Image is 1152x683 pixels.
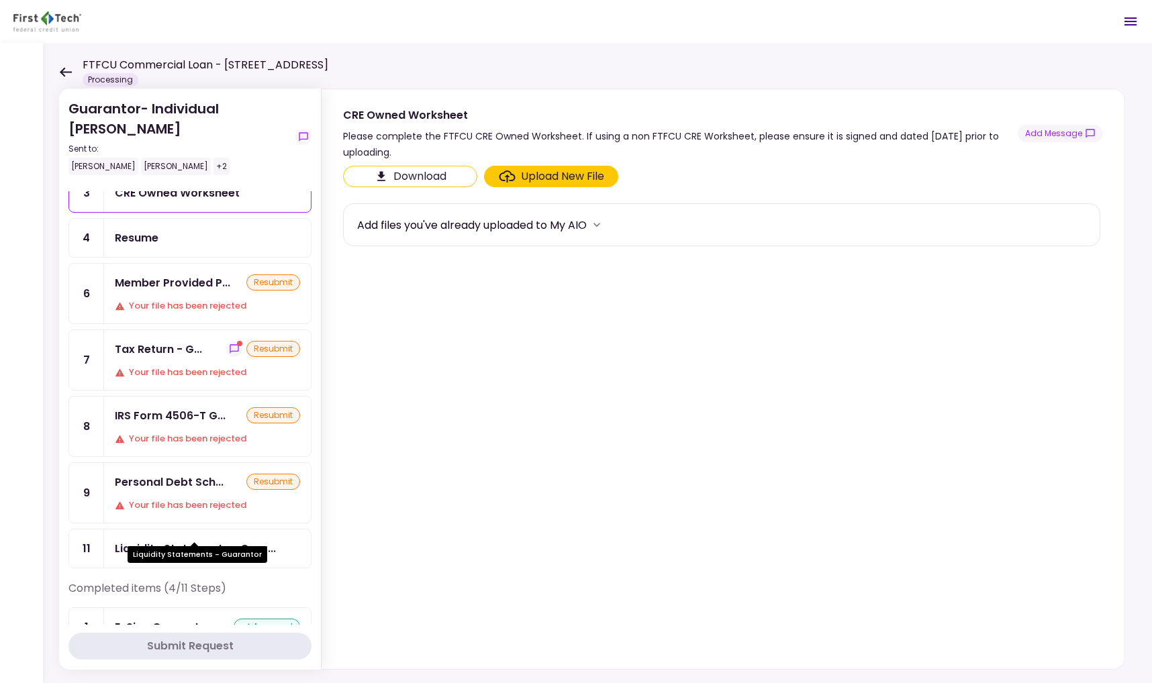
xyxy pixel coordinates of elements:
[115,274,230,291] div: Member Provided PFS
[68,396,311,457] a: 8IRS Form 4506-T GuarantorresubmitYour file has been rejected
[68,580,311,607] div: Completed items (4/11 Steps)
[295,129,311,145] button: show-messages
[83,57,328,73] h1: FTFCU Commercial Loan - [STREET_ADDRESS]
[321,89,1125,670] div: CRE Owned WorksheetPlease complete the FTFCU CRE Owned Worksheet. If using a non FTFCU CRE Worksh...
[246,341,300,357] div: resubmit
[69,219,104,257] div: 4
[521,168,604,185] div: Upload New File
[115,540,276,557] div: Liquidity Statements - Guarantor
[234,619,300,635] div: approved
[115,498,300,512] div: Your file has been rejected
[68,99,290,175] div: Guarantor- Individual [PERSON_NAME]
[343,128,1018,160] div: Please complete the FTFCU CRE Owned Worksheet. If using a non FTFCU CRE Worksheet, please ensure ...
[587,215,607,235] button: more
[68,462,311,523] a: 9Personal Debt ScheduleresubmitYour file has been rejected
[115,474,224,490] div: Personal Debt Schedule
[68,529,311,568] a: 11Liquidity Statements - Guarantor
[226,341,242,357] button: show-messages
[68,158,138,175] div: [PERSON_NAME]
[1114,5,1147,38] button: Open menu
[115,229,158,246] div: Resume
[246,474,300,490] div: resubmit
[115,299,300,313] div: Your file has been rejected
[68,329,311,390] a: 7Tax Return - Guarantorshow-messagesresubmitYour file has been rejected
[69,529,104,568] div: 11
[343,107,1018,123] div: CRE Owned Worksheet
[147,638,234,654] div: Submit Request
[115,366,300,379] div: Your file has been rejected
[246,407,300,423] div: resubmit
[69,174,104,212] div: 3
[1018,125,1103,142] button: show-messages
[128,546,267,563] div: Liquidity Statements - Guarantor
[246,274,300,291] div: resubmit
[68,143,290,155] div: Sent to:
[141,158,211,175] div: [PERSON_NAME]
[115,407,226,424] div: IRS Form 4506-T Guarantor
[69,330,104,390] div: 7
[213,158,230,175] div: +2
[83,73,138,87] div: Processing
[115,432,300,445] div: Your file has been rejected
[69,264,104,323] div: 6
[68,633,311,660] button: Submit Request
[68,607,311,647] a: 1E-Sign Consentapproved
[68,218,311,258] a: 4Resume
[115,619,199,635] div: E-Sign Consent
[68,173,311,213] a: 3CRE Owned Worksheet
[115,341,202,358] div: Tax Return - Guarantor
[13,11,81,32] img: Partner icon
[69,397,104,456] div: 8
[68,263,311,324] a: 6Member Provided PFSresubmitYour file has been rejected
[69,463,104,523] div: 9
[115,185,240,201] div: CRE Owned Worksheet
[357,217,587,233] div: Add files you've already uploaded to My AIO
[69,608,104,646] div: 1
[484,166,618,187] span: Click here to upload the required document
[343,166,477,187] button: Click here to download the document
